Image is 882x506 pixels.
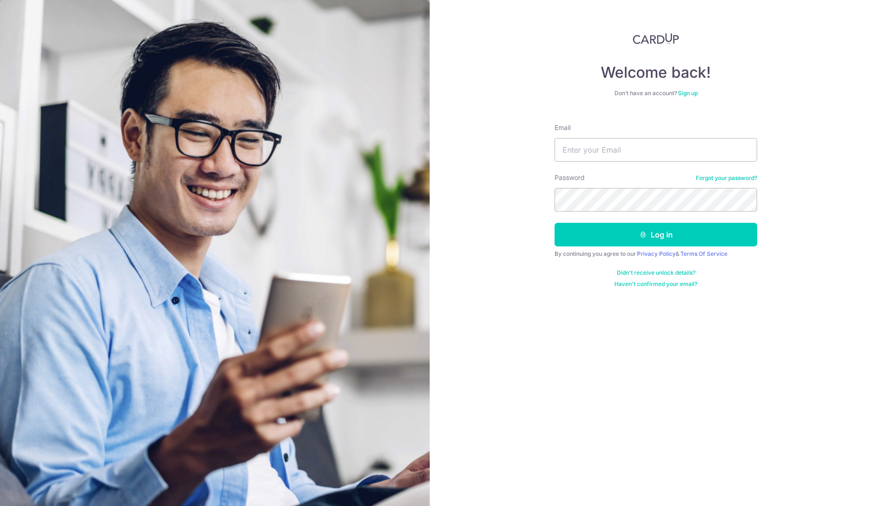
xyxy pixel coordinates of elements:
a: Sign up [678,90,698,97]
a: Terms Of Service [680,250,727,257]
div: By continuing you agree to our & [555,250,757,258]
a: Privacy Policy [637,250,676,257]
a: Haven't confirmed your email? [614,280,697,288]
button: Log in [555,223,757,246]
label: Password [555,173,585,182]
label: Email [555,123,571,132]
img: CardUp Logo [633,33,679,44]
h4: Welcome back! [555,63,757,82]
a: Forgot your password? [696,174,757,182]
a: Didn't receive unlock details? [617,269,695,277]
div: Don’t have an account? [555,90,757,97]
input: Enter your Email [555,138,757,162]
